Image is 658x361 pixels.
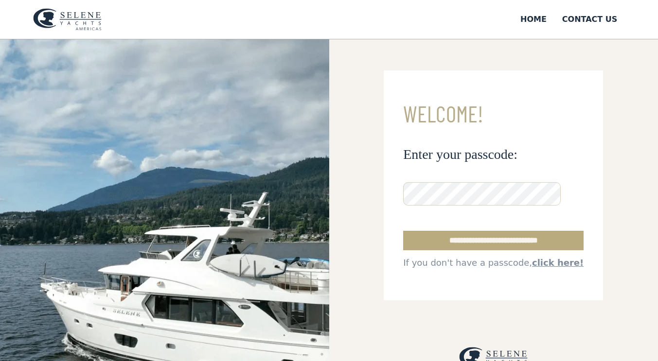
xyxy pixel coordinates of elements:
img: logo [33,8,102,31]
div: Contact US [562,14,618,25]
h3: Enter your passcode: [403,146,584,163]
form: Email Form [384,70,603,300]
div: If you don't have a passcode, [403,256,584,269]
h3: Welcome! [403,102,584,126]
a: click here! [532,258,584,268]
div: Home [520,14,547,25]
